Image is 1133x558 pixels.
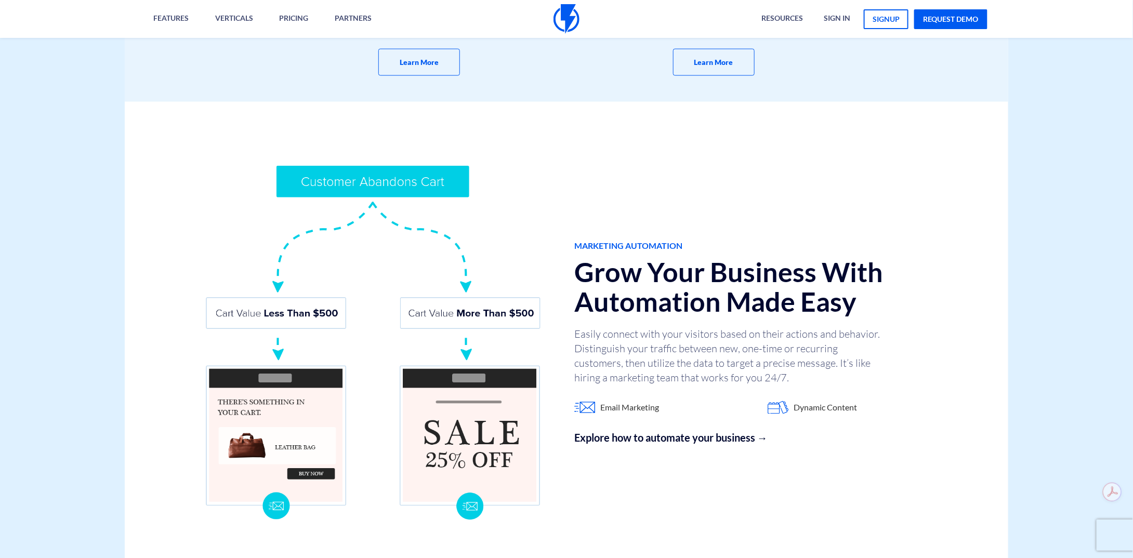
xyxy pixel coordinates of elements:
span: MARKETING AUTOMATION [574,241,946,253]
a: Explore how to automate your business → [574,431,946,446]
button: Learn More [673,49,755,76]
button: Learn More [378,49,460,76]
a: signup [864,9,908,29]
span: Dynamic Content [794,402,858,414]
a: request demo [914,9,987,29]
p: Easily connect with your visitors based on their actions and behavior. Distinguish your traffic b... [574,327,886,386]
span: Email Marketing [600,402,659,414]
h2: Grow Your Business With Automation Made Easy [574,258,946,317]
